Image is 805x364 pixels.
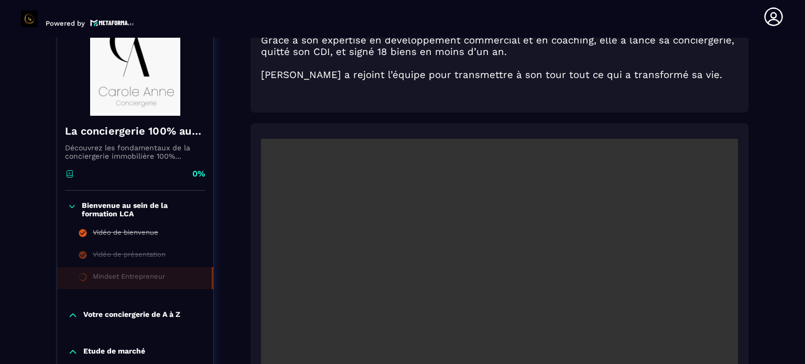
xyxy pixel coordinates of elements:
h3: Grâce à son expertise en développement commercial et en coaching, elle a lancé sa conciergerie, q... [261,35,738,58]
img: logo [90,18,134,27]
div: Vidéo de bienvenue [93,228,158,240]
img: logo-branding [21,10,38,27]
p: Votre conciergerie de A à Z [83,310,180,321]
h4: La conciergerie 100% automatisée [65,124,205,138]
p: Découvrez les fondamentaux de la conciergerie immobilière 100% automatisée. Cette formation est c... [65,144,205,160]
p: 0% [192,168,205,180]
img: banner [65,11,205,116]
p: Bienvenue au sein de la formation LCA [82,201,203,218]
div: Mindset Entrepreneur [93,272,165,284]
div: Vidéo de présentation [93,250,166,262]
p: Etude de marché [83,347,145,357]
p: Powered by [46,19,85,27]
h3: [PERSON_NAME] a rejoint l’équipe pour transmettre à son tour tout ce qui a transformé sa vie. [261,69,738,81]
